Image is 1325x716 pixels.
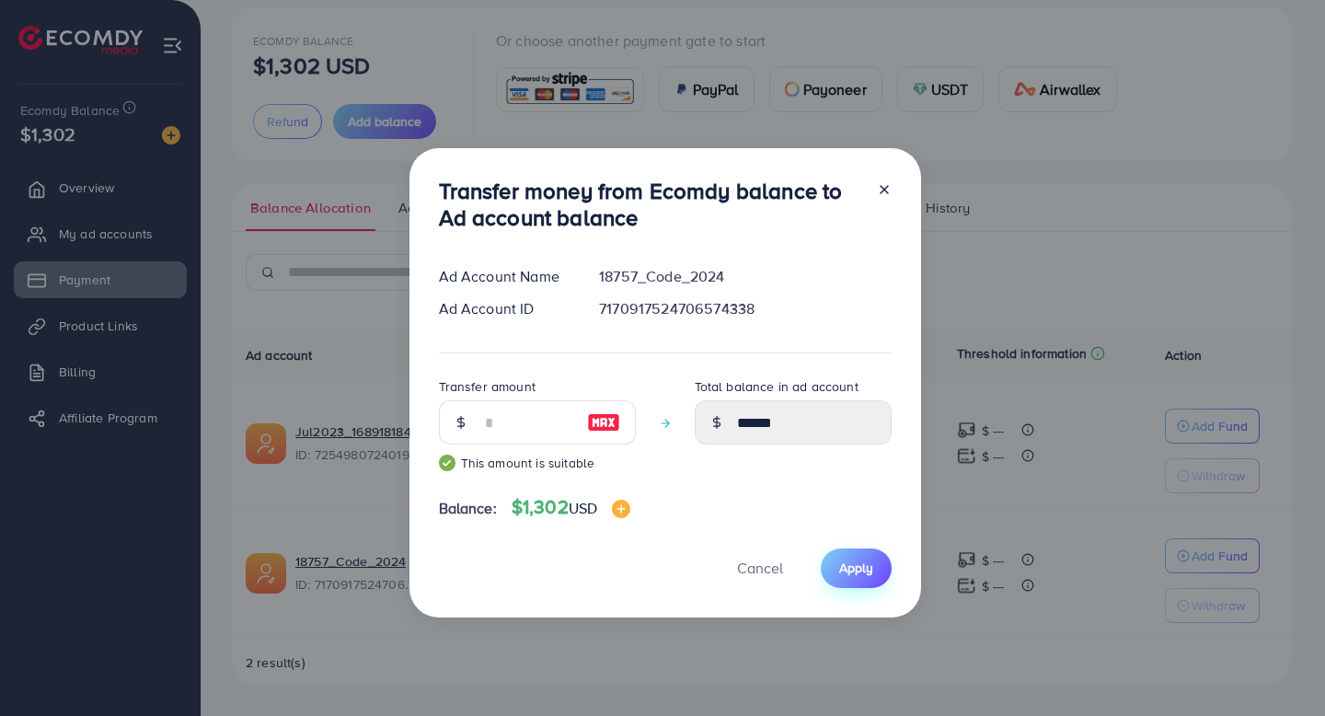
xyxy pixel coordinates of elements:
[1247,633,1311,702] iframe: Chat
[737,558,783,578] span: Cancel
[612,500,630,518] img: image
[584,266,905,287] div: 18757_Code_2024
[439,498,497,519] span: Balance:
[439,377,536,396] label: Transfer amount
[587,411,620,433] img: image
[569,498,597,518] span: USD
[512,496,630,519] h4: $1,302
[839,559,873,577] span: Apply
[439,455,455,471] img: guide
[439,454,636,472] small: This amount is suitable
[439,178,862,231] h3: Transfer money from Ecomdy balance to Ad account balance
[424,266,585,287] div: Ad Account Name
[821,549,892,588] button: Apply
[714,549,806,588] button: Cancel
[424,298,585,319] div: Ad Account ID
[584,298,905,319] div: 7170917524706574338
[695,377,858,396] label: Total balance in ad account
